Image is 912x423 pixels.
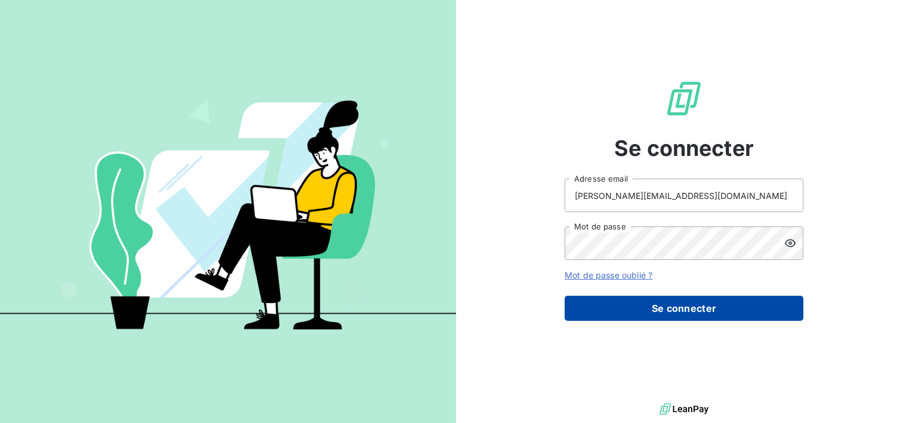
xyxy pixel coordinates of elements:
input: placeholder [565,179,803,212]
a: Mot de passe oublié ? [565,270,652,280]
img: Logo LeanPay [665,79,703,118]
img: logo [660,400,708,418]
button: Se connecter [565,296,803,321]
span: Se connecter [614,132,754,164]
